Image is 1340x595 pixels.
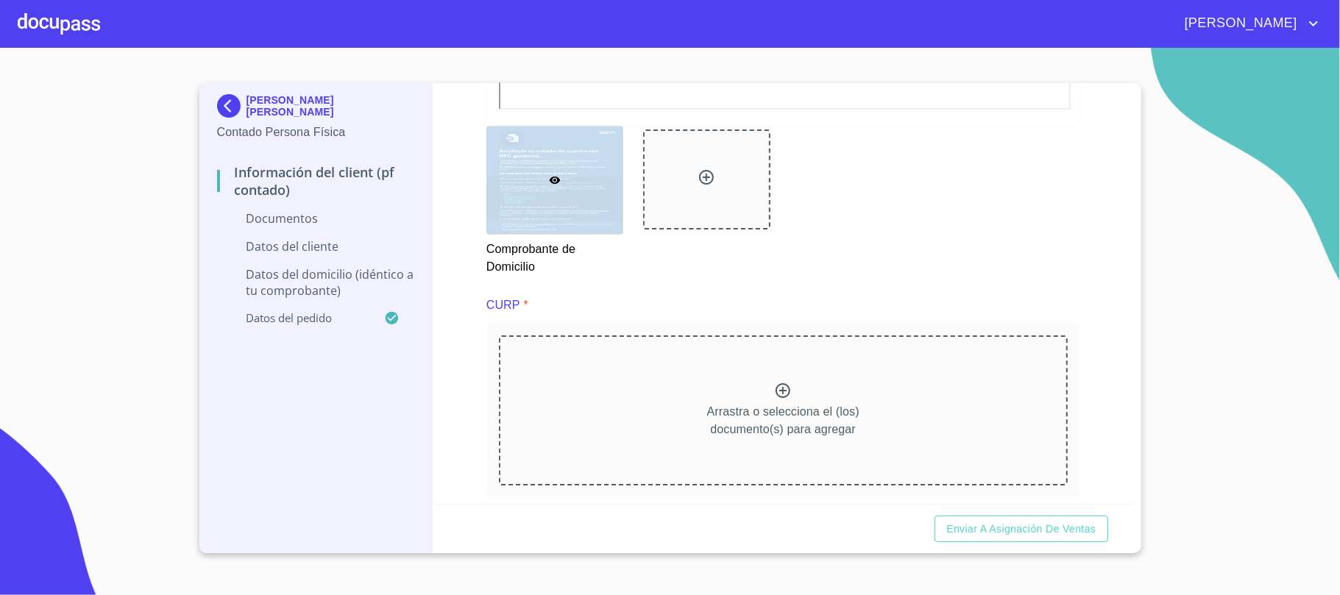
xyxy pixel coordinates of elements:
[217,163,415,199] p: Información del Client (PF contado)
[217,94,247,118] img: Docupass spot blue
[217,210,415,227] p: Documentos
[486,235,622,276] p: Comprobante de Domicilio
[247,94,415,118] p: [PERSON_NAME] [PERSON_NAME]
[217,124,415,141] p: Contado Persona Física
[217,238,415,254] p: Datos del cliente
[935,516,1107,543] button: Enviar a Asignación de Ventas
[946,520,1096,538] span: Enviar a Asignación de Ventas
[217,94,415,124] div: [PERSON_NAME] [PERSON_NAME]
[707,403,859,438] p: Arrastra o selecciona el (los) documento(s) para agregar
[217,310,385,325] p: Datos del pedido
[217,266,415,299] p: Datos del domicilio (idéntico a tu comprobante)
[1174,12,1305,35] span: [PERSON_NAME]
[486,296,520,314] p: CURP
[1174,12,1322,35] button: account of current user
